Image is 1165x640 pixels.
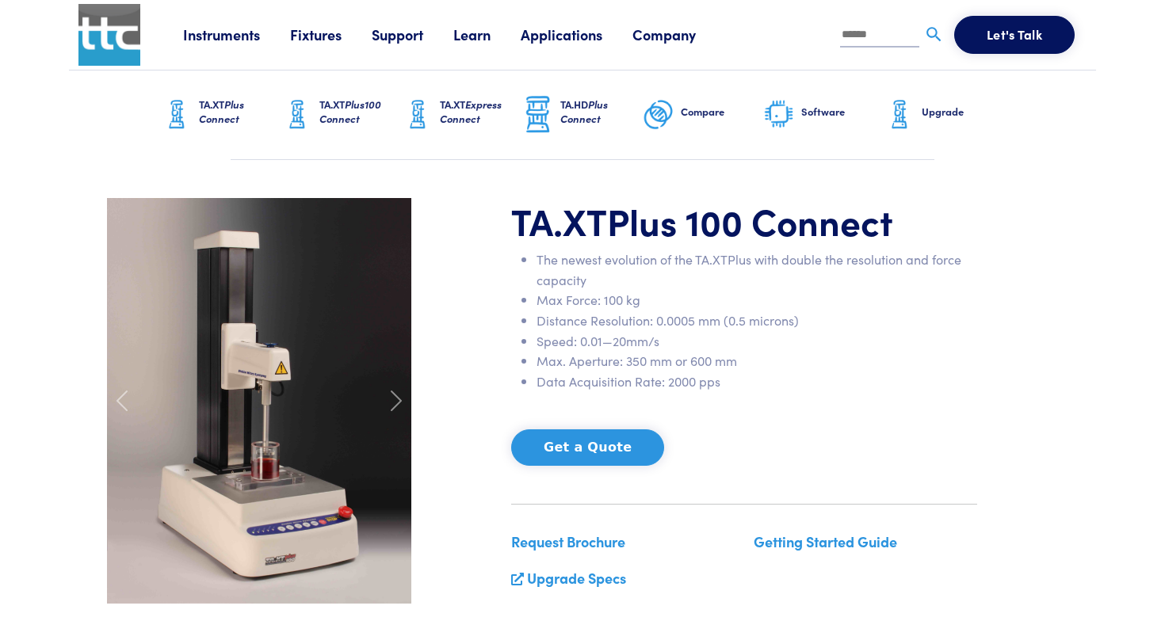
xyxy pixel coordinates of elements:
a: TA.XTExpress Connect [402,70,522,159]
img: ta-xt-graphic.png [161,95,193,135]
img: ta-hd-graphic.png [522,94,554,135]
a: Compare [643,70,763,159]
a: Upgrade [884,70,1004,159]
a: TA.XTPlus Connect [161,70,281,159]
img: ttc_logo_1x1_v1.0.png [78,4,140,66]
h6: Upgrade [922,105,1004,119]
a: Request Brochure [511,531,625,551]
a: Software [763,70,884,159]
img: software-graphic.png [763,98,795,131]
img: ta-xt-plus-100-gel-red.jpg [107,198,411,604]
h6: TA.HD [560,97,643,126]
span: Plus Connect [560,97,608,126]
h6: TA.XT [319,97,402,126]
button: Get a Quote [511,429,664,466]
li: Speed: 0.01—20mm/s [537,331,977,352]
a: TA.XTPlus100 Connect [281,70,402,159]
img: ta-xt-graphic.png [281,95,313,135]
li: Max Force: 100 kg [537,290,977,310]
h6: Compare [681,105,763,119]
li: Distance Resolution: 0.0005 mm (0.5 microns) [537,310,977,331]
a: Applications [521,25,632,44]
a: Instruments [183,25,290,44]
img: ta-xt-graphic.png [884,95,915,135]
a: TA.HDPlus Connect [522,70,643,159]
h6: TA.XT [199,97,281,126]
a: Getting Started Guide [754,531,897,551]
span: Express Connect [440,97,502,126]
button: Let's Talk [954,16,1075,54]
a: Company [632,25,726,44]
a: Fixtures [290,25,372,44]
h6: TA.XT [440,97,522,126]
li: Data Acquisition Rate: 2000 pps [537,371,977,392]
li: Max. Aperture: 350 mm or 600 mm [537,351,977,371]
a: Support [372,25,453,44]
h1: TA.XT [511,198,977,244]
a: Learn [453,25,521,44]
span: Plus100 Connect [319,97,381,126]
span: Plus 100 Connect [607,195,893,246]
a: Upgrade Specs [527,568,626,588]
img: compare-graphic.png [643,95,674,135]
li: The newest evolution of the TA.XTPlus with double the resolution and force capacity [537,250,977,290]
img: ta-xt-graphic.png [402,95,434,135]
span: Plus Connect [199,97,244,126]
h6: Software [801,105,884,119]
